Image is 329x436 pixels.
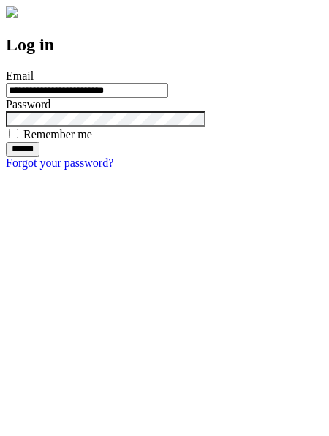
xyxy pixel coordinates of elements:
[6,6,18,18] img: logo-4e3dc11c47720685a147b03b5a06dd966a58ff35d612b21f08c02c0306f2b779.png
[6,98,50,110] label: Password
[6,69,34,82] label: Email
[6,157,113,169] a: Forgot your password?
[6,35,323,55] h2: Log in
[23,128,92,140] label: Remember me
